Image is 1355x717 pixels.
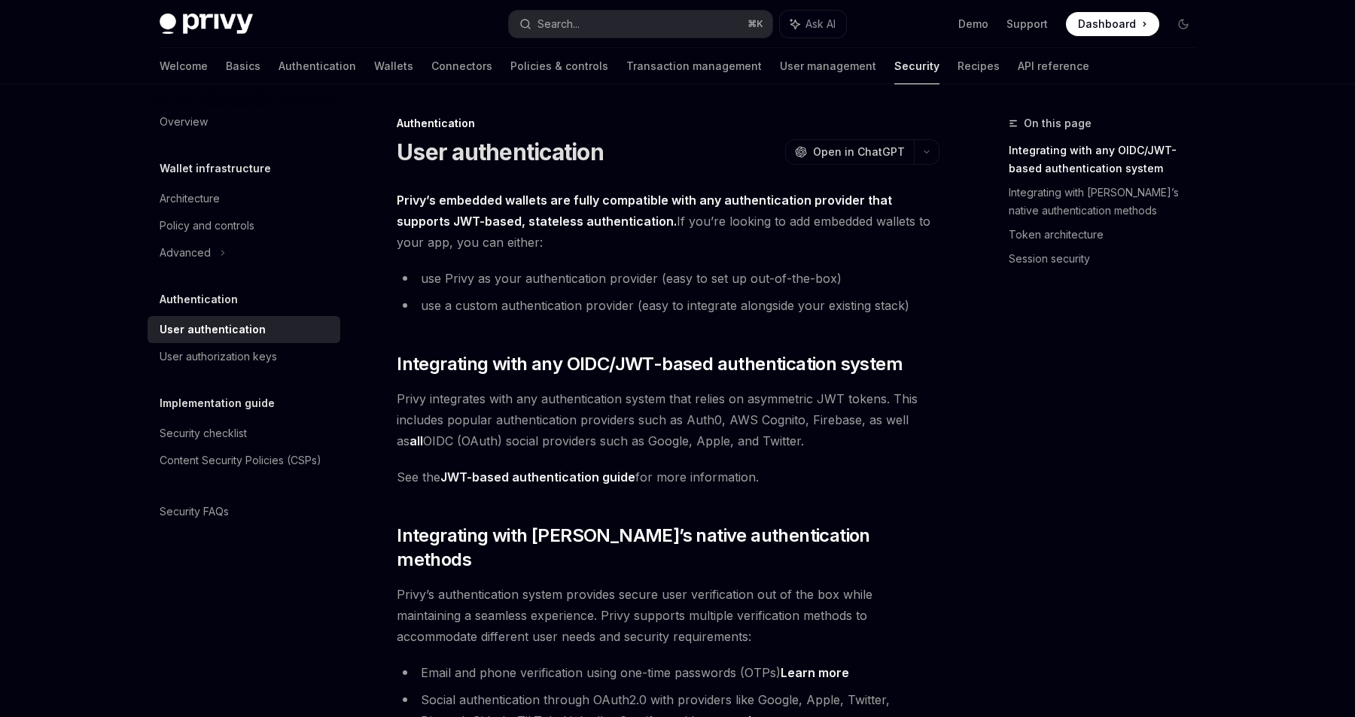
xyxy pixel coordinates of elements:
a: Overview [148,108,340,135]
strong: all [410,433,423,448]
h5: Implementation guide [160,394,275,412]
span: On this page [1024,114,1092,132]
div: Content Security Policies (CSPs) [160,451,321,469]
div: Overview [160,113,208,131]
a: Content Security Policies (CSPs) [148,447,340,474]
a: Session security [1009,247,1207,271]
a: Authentication [279,48,356,84]
div: Policy and controls [160,217,254,235]
a: Security FAQs [148,498,340,525]
a: Dashboard [1066,12,1159,36]
div: User authorization keys [160,348,277,366]
span: Dashboard [1078,17,1136,32]
a: Demo [958,17,988,32]
a: Token architecture [1009,223,1207,247]
strong: Privy’s embedded wallets are fully compatible with any authentication provider that supports JWT-... [397,193,892,229]
h5: Authentication [160,290,238,308]
a: Recipes [958,48,1000,84]
a: Welcome [160,48,208,84]
div: Search... [537,15,580,33]
li: use Privy as your authentication provider (easy to set up out-of-the-box) [397,268,939,289]
span: Integrating with any OIDC/JWT-based authentication system [397,352,903,376]
a: Learn more [781,665,849,681]
button: Ask AI [780,11,846,38]
span: Integrating with [PERSON_NAME]’s native authentication methods [397,524,939,572]
img: dark logo [160,14,253,35]
a: Integrating with any OIDC/JWT-based authentication system [1009,138,1207,181]
button: Open in ChatGPT [785,139,914,165]
div: User authentication [160,321,266,339]
li: use a custom authentication provider (easy to integrate alongside your existing stack) [397,295,939,316]
span: Privy integrates with any authentication system that relies on asymmetric JWT tokens. This includ... [397,388,939,451]
span: See the for more information. [397,466,939,488]
a: JWT-based authentication guide [440,469,635,485]
a: User authentication [148,316,340,343]
a: Architecture [148,185,340,212]
a: API reference [1018,48,1089,84]
span: Open in ChatGPT [813,144,905,160]
a: User management [780,48,876,84]
div: Architecture [160,190,220,208]
a: Security checklist [148,420,340,447]
div: Security FAQs [160,503,229,521]
span: If you’re looking to add embedded wallets to your app, you can either: [397,190,939,253]
span: ⌘ K [748,18,763,30]
a: Basics [226,48,260,84]
a: User authorization keys [148,343,340,370]
a: Policy and controls [148,212,340,239]
a: Integrating with [PERSON_NAME]’s native authentication methods [1009,181,1207,223]
a: Support [1006,17,1048,32]
a: Policies & controls [510,48,608,84]
a: Transaction management [626,48,762,84]
span: Privy’s authentication system provides secure user verification out of the box while maintaining ... [397,584,939,647]
span: Ask AI [805,17,836,32]
a: Wallets [374,48,413,84]
h1: User authentication [397,138,604,166]
div: Authentication [397,116,939,131]
div: Advanced [160,244,211,262]
a: Connectors [431,48,492,84]
div: Security checklist [160,424,247,442]
a: Security [894,48,939,84]
h5: Wallet infrastructure [160,160,271,178]
button: Search...⌘K [509,11,772,38]
button: Toggle dark mode [1171,12,1195,36]
li: Email and phone verification using one-time passwords (OTPs) [397,662,939,683]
